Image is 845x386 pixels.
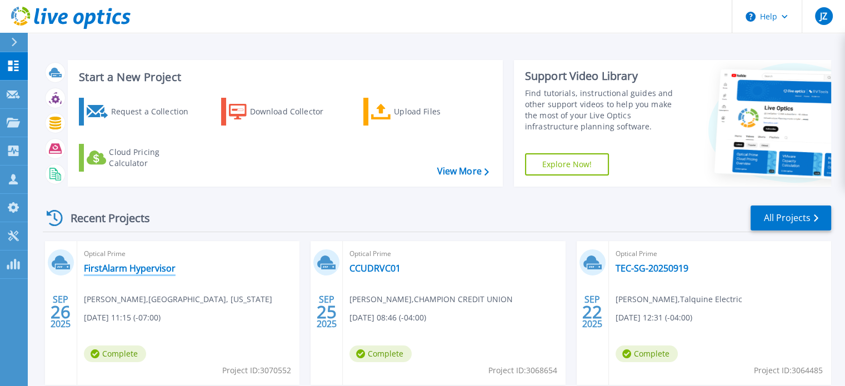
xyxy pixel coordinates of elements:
a: View More [437,166,488,177]
a: Download Collector [221,98,345,126]
span: [DATE] 08:46 (-04:00) [349,312,426,324]
span: Optical Prime [84,248,293,260]
div: Find tutorials, instructional guides and other support videos to help you make the most of your L... [525,88,684,132]
span: Project ID: 3070552 [222,364,291,377]
span: [DATE] 12:31 (-04:00) [616,312,692,324]
div: SEP 2025 [316,292,337,332]
div: Request a Collection [111,101,199,123]
span: Complete [84,345,146,362]
a: Request a Collection [79,98,203,126]
div: SEP 2025 [50,292,71,332]
span: [DATE] 11:15 (-07:00) [84,312,161,324]
a: FirstAlarm Hypervisor [84,263,176,274]
div: SEP 2025 [582,292,603,332]
span: 26 [51,307,71,317]
span: JZ [820,12,827,21]
a: Upload Files [363,98,487,126]
span: Optical Prime [616,248,824,260]
span: [PERSON_NAME] , CHAMPION CREDIT UNION [349,293,513,305]
span: Complete [616,345,678,362]
a: All Projects [751,205,831,230]
a: TEC-SG-20250919 [616,263,688,274]
span: Project ID: 3064485 [754,364,823,377]
span: 25 [317,307,337,317]
a: CCUDRVC01 [349,263,401,274]
div: Cloud Pricing Calculator [109,147,198,169]
div: Download Collector [250,101,339,123]
span: 22 [582,307,602,317]
span: [PERSON_NAME] , Talquine Electric [616,293,742,305]
a: Explore Now! [525,153,609,176]
a: Cloud Pricing Calculator [79,144,203,172]
div: Support Video Library [525,69,684,83]
span: [PERSON_NAME] , [GEOGRAPHIC_DATA], [US_STATE] [84,293,272,305]
h3: Start a New Project [79,71,488,83]
div: Upload Files [394,101,483,123]
span: Complete [349,345,412,362]
span: Optical Prime [349,248,558,260]
div: Recent Projects [43,204,165,232]
span: Project ID: 3068654 [488,364,557,377]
